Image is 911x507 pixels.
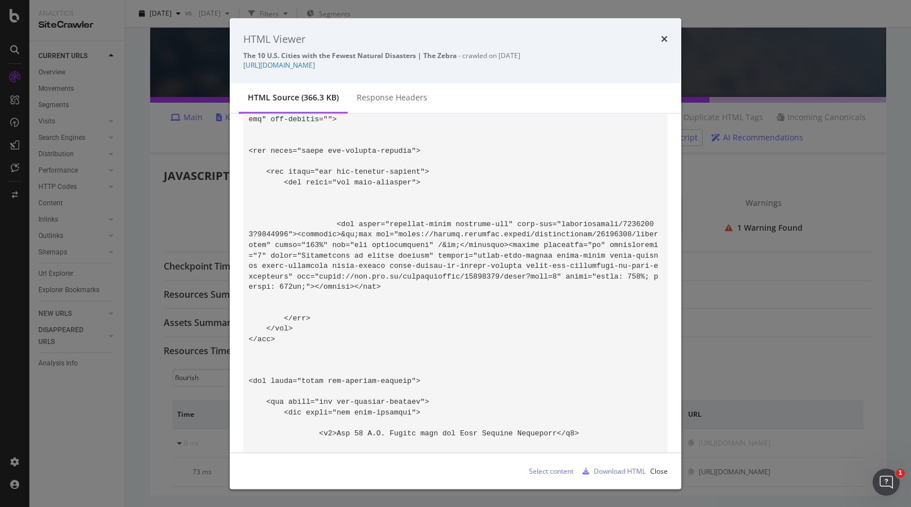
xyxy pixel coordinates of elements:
button: Download HTML [578,462,646,480]
strong: The 10 U.S. Cities with the Fewest Natural Disasters | The Zebra [243,51,457,60]
div: Select content [529,466,573,475]
button: Select content [520,462,573,480]
div: Response Headers [357,92,427,103]
div: Download HTML [594,466,646,475]
span: 1 [896,469,905,478]
div: Close [650,466,668,475]
a: [URL][DOMAIN_NAME] [243,60,315,70]
div: times [661,32,668,46]
div: HTML Viewer [243,32,305,46]
div: modal [230,18,681,489]
div: - crawled on [DATE] [243,51,668,60]
button: Close [650,462,668,480]
div: HTML source (366.3 KB) [248,92,339,103]
iframe: Intercom live chat [873,469,900,496]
